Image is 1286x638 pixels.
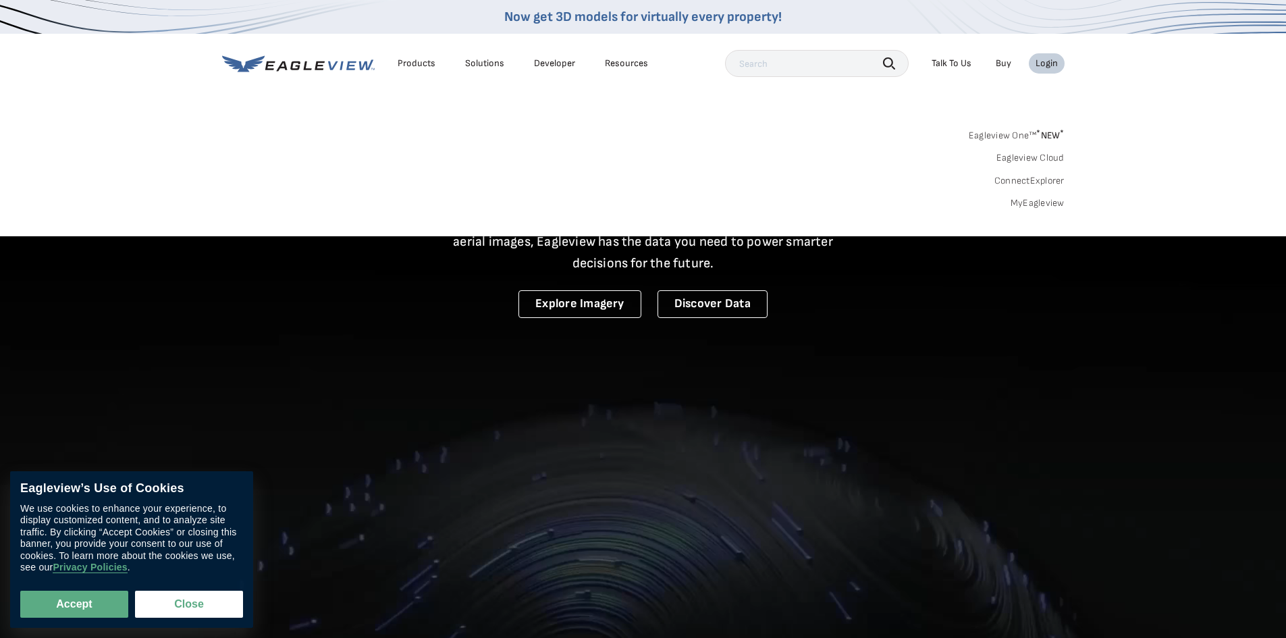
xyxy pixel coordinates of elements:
p: A new era starts here. Built on more than 3.5 billion high-resolution aerial images, Eagleview ha... [437,209,850,274]
button: Accept [20,591,128,618]
a: Eagleview One™*NEW* [969,126,1065,141]
div: Resources [605,57,648,70]
div: Solutions [465,57,504,70]
a: Now get 3D models for virtually every property! [504,9,782,25]
a: MyEagleview [1011,197,1065,209]
div: Login [1036,57,1058,70]
div: Eagleview’s Use of Cookies [20,481,243,496]
input: Search [725,50,909,77]
div: Talk To Us [932,57,971,70]
a: Discover Data [658,290,768,318]
a: Explore Imagery [518,290,641,318]
button: Close [135,591,243,618]
a: ConnectExplorer [994,175,1065,187]
a: Privacy Policies [53,562,127,574]
a: Eagleview Cloud [996,152,1065,164]
a: Buy [996,57,1011,70]
a: Developer [534,57,575,70]
div: Products [398,57,435,70]
div: We use cookies to enhance your experience, to display customized content, and to analyze site tra... [20,503,243,574]
span: NEW [1036,130,1064,141]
